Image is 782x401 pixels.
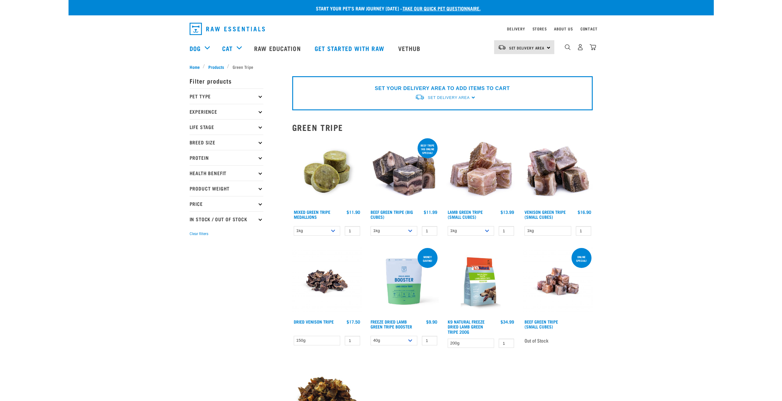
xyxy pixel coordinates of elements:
[577,44,584,50] img: user.png
[418,141,438,157] div: Beef tripe 1kg online special!
[392,36,428,61] a: Vethub
[501,319,514,324] div: $34.99
[292,247,362,316] img: Dried Vension Tripe 1691
[369,247,439,316] img: Freeze Dried Lamb Green Tripe
[222,44,233,53] a: Cat
[576,226,591,236] input: 1
[428,96,470,100] span: Set Delivery Area
[294,211,330,218] a: Mixed Green Tripe Medallions
[446,137,516,207] img: 1133 Green Tripe Lamb Small Cubes 01
[190,64,593,70] nav: breadcrumbs
[525,320,558,328] a: Beef Green Tripe (Small Cubes)
[190,23,265,35] img: Raw Essentials Logo
[208,64,224,70] span: Products
[190,150,263,165] p: Protein
[190,196,263,211] p: Price
[190,181,263,196] p: Product Weight
[205,64,227,70] a: Products
[369,137,439,207] img: 1044 Green Tripe Beef
[190,165,263,181] p: Health Benefit
[375,85,510,92] p: SET YOUR DELIVERY AREA TO ADD ITEMS TO CART
[499,339,514,348] input: 1
[532,28,547,30] a: Stores
[371,211,413,218] a: Beef Green Tripe (Big Cubes)
[347,210,360,214] div: $11.90
[190,231,208,237] button: Clear filters
[403,7,481,10] a: take our quick pet questionnaire.
[418,252,438,265] div: Money saving!
[448,211,483,218] a: Lamb Green Tripe (Small Cubes)
[415,94,425,100] img: van-moving.png
[507,28,525,30] a: Delivery
[580,28,598,30] a: Contact
[525,336,548,345] span: Out of Stock
[565,44,571,50] img: home-icon-1@2x.png
[498,45,506,50] img: van-moving.png
[73,5,718,12] p: Start your pet’s raw journey [DATE] –
[190,64,203,70] a: Home
[509,47,545,49] span: Set Delivery Area
[294,320,334,323] a: Dried Venison Tripe
[190,64,200,70] span: Home
[578,210,591,214] div: $16.90
[347,319,360,324] div: $17.50
[523,137,593,207] img: 1079 Green Tripe Venison 01
[190,88,263,104] p: Pet Type
[308,36,392,61] a: Get started with Raw
[590,44,596,50] img: home-icon@2x.png
[448,320,485,332] a: K9 Natural Freeze Dried Lamb Green Tripe 200g
[190,211,263,227] p: In Stock / Out Of Stock
[422,226,437,236] input: 1
[572,252,591,265] div: ONLINE SPECIAL!
[190,73,263,88] p: Filter products
[446,247,516,316] img: K9 Square
[422,336,437,345] input: 1
[525,211,566,218] a: Venison Green Tripe (Small Cubes)
[292,137,362,207] img: Mixed Green Tripe
[424,210,437,214] div: $11.99
[523,247,593,316] img: Beef Tripe Bites 1634
[554,28,573,30] a: About Us
[190,135,263,150] p: Breed Size
[345,226,360,236] input: 1
[190,119,263,135] p: Life Stage
[248,36,308,61] a: Raw Education
[69,36,714,61] nav: dropdown navigation
[426,319,437,324] div: $9.90
[190,104,263,119] p: Experience
[371,320,412,328] a: Freeze Dried Lamb Green Tripe Booster
[345,336,360,345] input: 1
[499,226,514,236] input: 1
[190,44,201,53] a: Dog
[292,123,593,132] h2: Green Tripe
[185,20,598,37] nav: dropdown navigation
[501,210,514,214] div: $13.99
